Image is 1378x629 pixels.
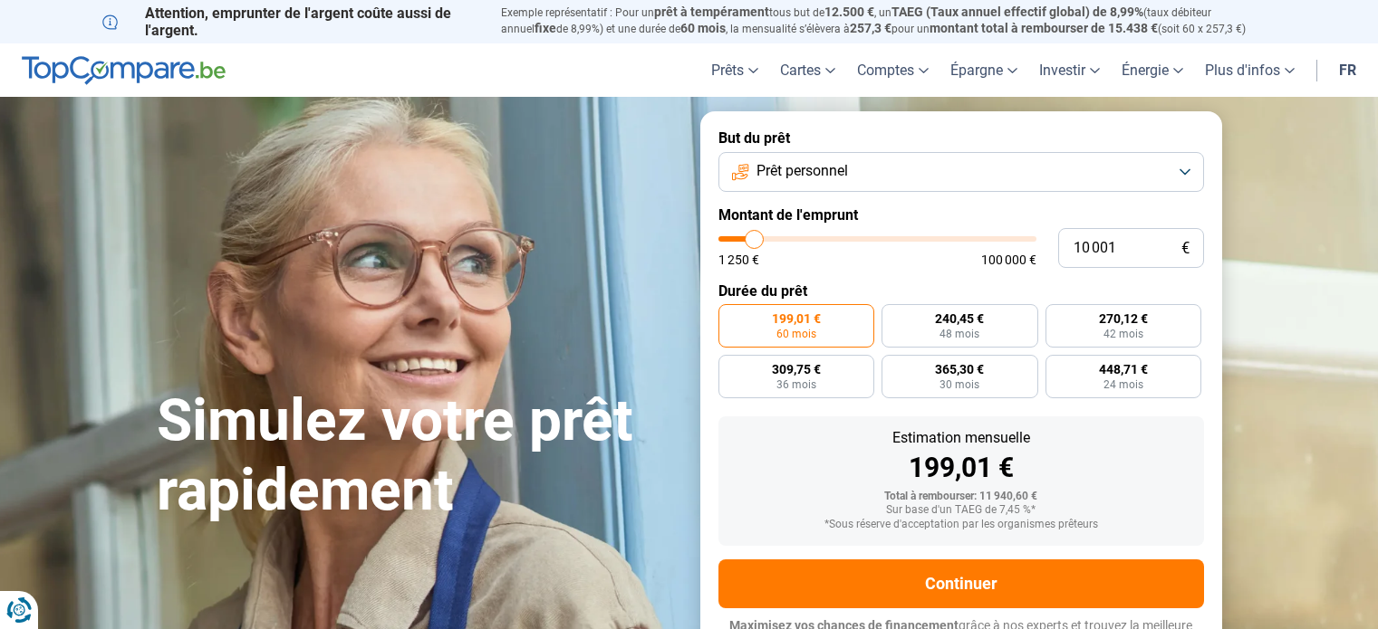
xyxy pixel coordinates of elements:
[1099,312,1148,325] span: 270,12 €
[733,491,1190,503] div: Total à rembourser: 11 940,60 €
[1103,379,1143,390] span: 24 mois
[772,312,821,325] span: 199,01 €
[1028,43,1111,97] a: Investir
[776,329,816,339] span: 60 mois
[733,519,1190,531] div: *Sous réserve d'acceptation par les organismes prêteurs
[940,329,979,339] span: 48 mois
[1111,43,1194,97] a: Énergie
[891,5,1143,19] span: TAEG (Taux annuel effectif global) de 8,99%
[654,5,769,19] span: prêt à tempérament
[935,312,984,325] span: 240,45 €
[1103,329,1143,339] span: 42 mois
[846,43,940,97] a: Comptes
[772,363,821,376] span: 309,75 €
[1194,43,1306,97] a: Plus d'infos
[733,504,1190,517] div: Sur base d'un TAEG de 7,45 %*
[1328,43,1367,97] a: fr
[769,43,846,97] a: Cartes
[535,21,556,35] span: fixe
[700,43,769,97] a: Prêts
[733,454,1190,481] div: 199,01 €
[756,161,848,181] span: Prêt personnel
[718,253,759,266] span: 1 250 €
[850,21,891,35] span: 257,3 €
[501,5,1277,37] p: Exemple représentatif : Pour un tous but de , un (taux débiteur annuel de 8,99%) et une durée de ...
[718,559,1204,608] button: Continuer
[776,379,816,390] span: 36 mois
[935,363,984,376] span: 365,30 €
[981,253,1036,266] span: 100 000 €
[718,129,1204,147] label: But du prêt
[940,379,979,390] span: 30 mois
[718,282,1204,300] label: Durée du prêt
[940,43,1028,97] a: Épargne
[102,5,479,39] p: Attention, emprunter de l'argent coûte aussi de l'argent.
[733,431,1190,445] div: Estimation mensuelle
[718,152,1204,192] button: Prêt personnel
[718,206,1204,224] label: Montant de l'emprunt
[1099,363,1148,376] span: 448,71 €
[1181,241,1190,256] span: €
[824,5,874,19] span: 12.500 €
[157,386,679,526] h1: Simulez votre prêt rapidement
[930,21,1158,35] span: montant total à rembourser de 15.438 €
[22,56,226,85] img: TopCompare
[680,21,726,35] span: 60 mois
